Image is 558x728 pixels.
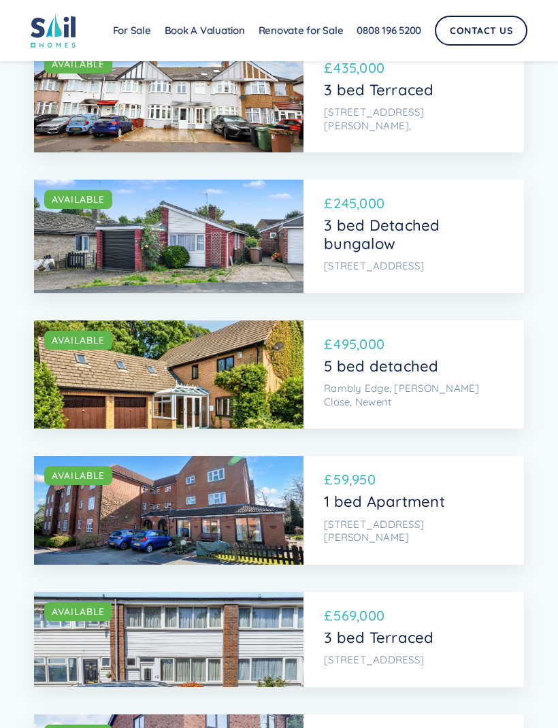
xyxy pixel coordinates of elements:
[52,605,105,618] div: AVAILABLE
[31,14,76,48] img: sail home logo colored
[324,105,500,132] p: [STREET_ADDRESS][PERSON_NAME],
[106,17,158,44] a: For Sale
[34,180,524,293] a: AVAILABLE£245,0003 bed Detached bungalow[STREET_ADDRESS]
[324,518,500,544] p: [STREET_ADDRESS][PERSON_NAME]
[324,216,500,252] p: 3 bed Detached bungalow
[333,469,376,490] p: 59,950
[324,259,500,273] p: [STREET_ADDRESS]
[333,334,384,354] p: 495,000
[324,382,500,408] p: Rambly Edge, [PERSON_NAME] Close, Newent
[324,629,500,646] p: 3 bed Terraced
[324,493,500,510] p: 1 bed Apartment
[324,606,332,626] p: £
[324,81,500,99] p: 3 bed Terraced
[324,653,500,667] p: [STREET_ADDRESS]
[333,193,384,214] p: 245,000
[34,44,524,153] a: AVAILABLE£435,0003 bed Terraced[STREET_ADDRESS][PERSON_NAME],
[324,334,332,354] p: £
[52,57,105,71] div: AVAILABLE
[34,456,524,565] a: AVAILABLE£59,9501 bed Apartment[STREET_ADDRESS][PERSON_NAME]
[324,469,332,490] p: £
[324,58,332,78] p: £
[52,193,105,206] div: AVAILABLE
[34,320,524,429] a: AVAILABLE£495,0005 bed detachedRambly Edge, [PERSON_NAME] Close, Newent
[324,357,500,375] p: 5 bed detached
[158,17,252,44] a: Book A Valuation
[324,193,332,214] p: £
[52,333,105,347] div: AVAILABLE
[350,17,428,44] a: 0808 196 5200
[435,16,527,46] a: Contact Us
[252,17,350,44] a: Renovate for Sale
[34,592,524,687] a: AVAILABLE£569,0003 bed Terraced[STREET_ADDRESS]
[52,469,105,482] div: AVAILABLE
[333,58,384,78] p: 435,000
[333,606,384,626] p: 569,000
